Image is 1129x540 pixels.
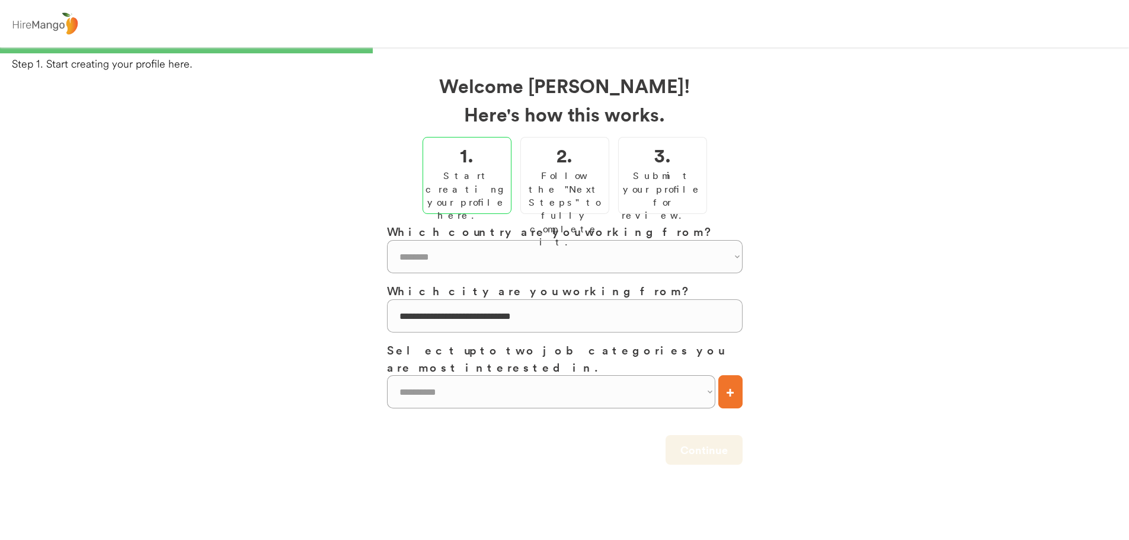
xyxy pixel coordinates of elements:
h2: Welcome [PERSON_NAME]! Here's how this works. [387,71,743,128]
div: Step 1. Start creating your profile here. [12,56,1129,71]
button: + [718,375,743,408]
div: Follow the "Next Steps" to fully complete it. [524,169,606,248]
h3: Which country are you working from? [387,223,743,240]
h2: 1. [460,140,474,169]
img: logo%20-%20hiremango%20gray.png [9,10,81,38]
h3: Which city are you working from? [387,282,743,299]
div: 33% [2,47,1127,53]
h2: 2. [556,140,573,169]
h3: Select up to two job categories you are most interested in. [387,341,743,375]
button: Continue [666,435,743,465]
div: Start creating your profile here. [426,169,508,222]
div: Submit your profile for review. [622,169,703,222]
h2: 3. [654,140,671,169]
